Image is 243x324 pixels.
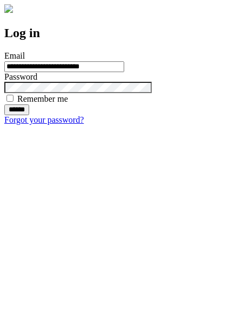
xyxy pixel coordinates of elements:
[4,115,84,124] a: Forgot your password?
[4,26,239,40] h2: Log in
[4,72,37,81] label: Password
[4,4,13,13] img: logo-4e3dc11c47720685a147b03b5a06dd966a58ff35d612b21f08c02c0306f2b779.png
[4,51,25,60] label: Email
[17,94,68,103] label: Remember me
